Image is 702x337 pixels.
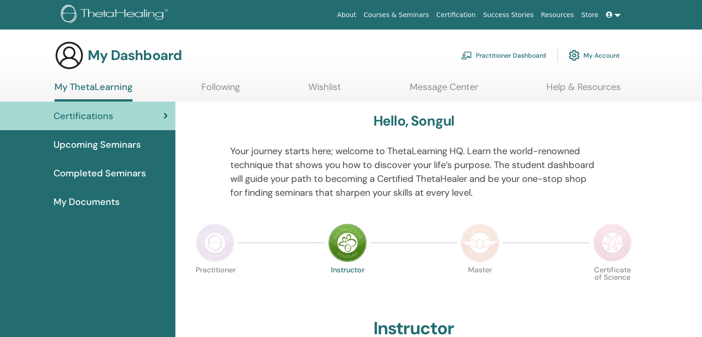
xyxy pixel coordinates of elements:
[54,195,120,209] span: My Documents
[461,223,499,262] img: Master
[537,6,578,24] a: Resources
[230,144,598,199] p: Your journey starts here; welcome to ThetaLearning HQ. Learn the world-renowned technique that sh...
[480,6,537,24] a: Success Stories
[61,5,171,25] img: logo.png
[569,45,620,66] a: My Account
[328,266,367,305] p: Instructor
[196,223,234,262] img: Practitioner
[308,81,341,99] a: Wishlist
[461,266,499,305] p: Master
[593,223,632,262] img: Certificate of Science
[88,47,182,64] h3: My Dashboard
[569,48,580,63] img: cog.svg
[54,166,146,180] span: Completed Seminars
[201,81,240,99] a: Following
[432,6,479,24] a: Certification
[333,6,360,24] a: About
[593,266,632,305] p: Certificate of Science
[360,6,433,24] a: Courses & Seminars
[328,223,367,262] img: Instructor
[54,138,141,151] span: Upcoming Seminars
[54,81,132,102] a: My ThetaLearning
[546,81,621,99] a: Help & Resources
[196,266,234,305] p: Practitioner
[54,41,84,70] img: generic-user-icon.jpg
[54,109,113,123] span: Certifications
[461,45,546,66] a: Practitioner Dashboard
[410,81,478,99] a: Message Center
[578,6,602,24] a: Store
[461,51,472,60] img: chalkboard-teacher.svg
[373,113,455,129] h3: Hello, Songul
